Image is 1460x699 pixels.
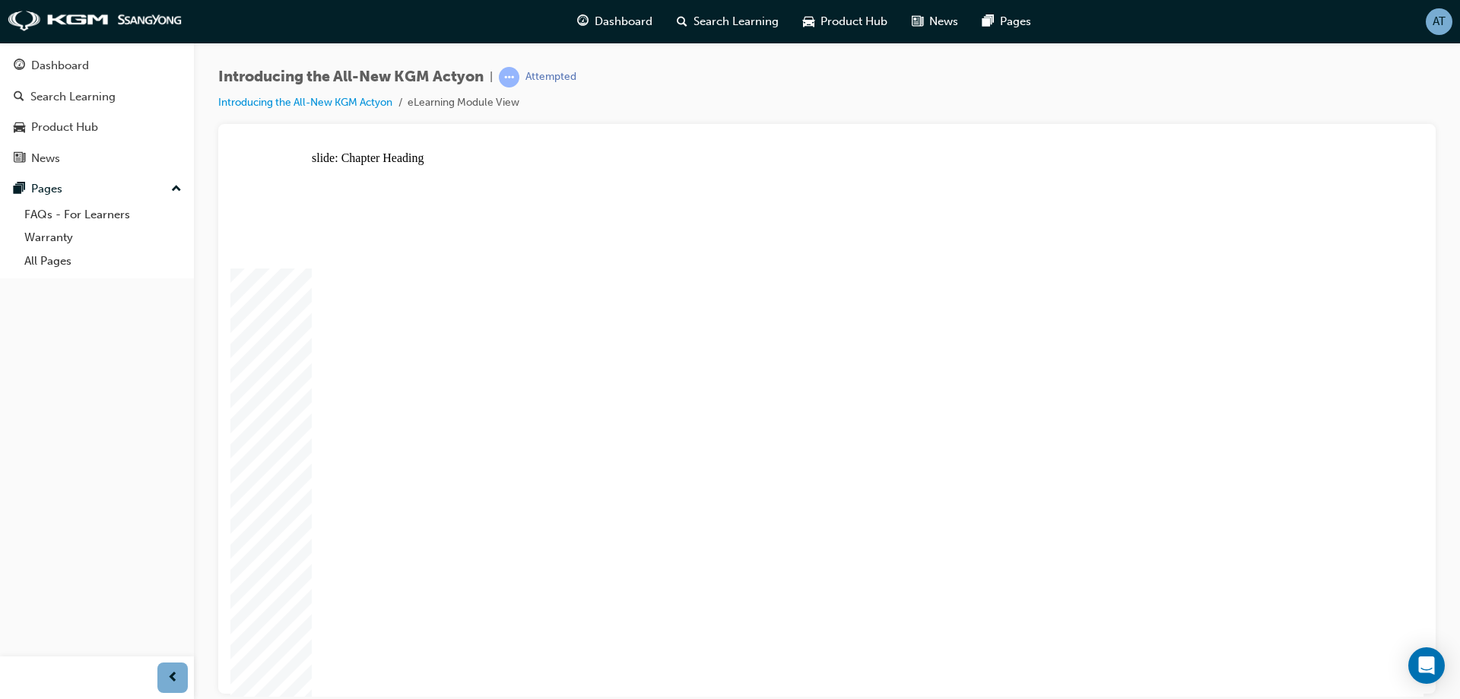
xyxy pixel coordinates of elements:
[8,11,182,32] img: kgm
[677,12,687,31] span: search-icon
[1408,647,1445,684] div: Open Intercom Messenger
[6,52,188,80] a: Dashboard
[577,12,589,31] span: guage-icon
[14,121,25,135] span: car-icon
[408,94,519,112] li: eLearning Module View
[31,180,62,198] div: Pages
[18,249,188,273] a: All Pages
[665,6,791,37] a: search-iconSearch Learning
[525,70,576,84] div: Attempted
[693,13,779,30] span: Search Learning
[30,88,116,106] div: Search Learning
[499,67,519,87] span: learningRecordVerb_ATTEMPT-icon
[18,203,188,227] a: FAQs - For Learners
[18,226,188,249] a: Warranty
[803,12,814,31] span: car-icon
[31,57,89,75] div: Dashboard
[970,6,1043,37] a: pages-iconPages
[1433,13,1446,30] span: AT
[171,180,182,199] span: up-icon
[6,49,188,175] button: DashboardSearch LearningProduct HubNews
[791,6,900,37] a: car-iconProduct Hub
[6,83,188,111] a: Search Learning
[565,6,665,37] a: guage-iconDashboard
[912,12,923,31] span: news-icon
[490,68,493,86] span: |
[820,13,887,30] span: Product Hub
[1000,13,1031,30] span: Pages
[14,152,25,166] span: news-icon
[929,13,958,30] span: News
[167,669,179,688] span: prev-icon
[6,175,188,203] button: Pages
[6,113,188,141] a: Product Hub
[31,119,98,136] div: Product Hub
[900,6,970,37] a: news-iconNews
[6,145,188,173] a: News
[218,96,392,109] a: Introducing the All-New KGM Actyon
[218,68,484,86] span: Introducing the All-New KGM Actyon
[31,150,60,167] div: News
[1426,8,1452,35] button: AT
[982,12,994,31] span: pages-icon
[14,91,24,104] span: search-icon
[595,13,652,30] span: Dashboard
[14,183,25,196] span: pages-icon
[14,59,25,73] span: guage-icon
